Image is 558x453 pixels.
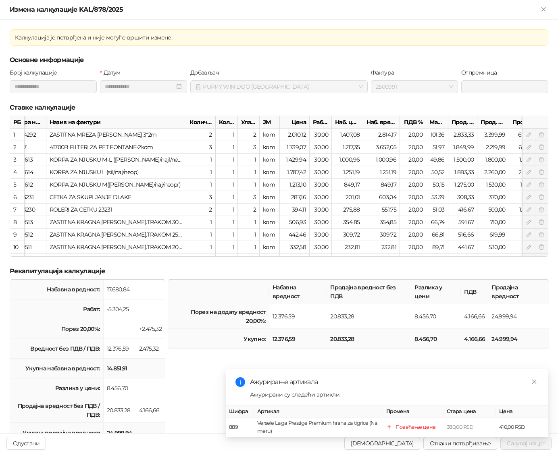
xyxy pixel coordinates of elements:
div: 849,17 [332,179,363,191]
div: 1 [238,154,260,166]
div: 2.260,00 [509,166,543,179]
th: Набавна вредност [269,280,327,304]
div: 1.787,42 [280,166,310,179]
td: 20.833,28 [327,329,411,349]
div: 530,00 [477,241,509,254]
div: 30,00 [310,254,332,266]
div: 30,00 [477,254,509,266]
label: Отпремница [461,68,502,77]
div: 232,81 [363,241,400,254]
div: 89,71 [426,241,448,254]
div: 309,72 [363,229,400,241]
td: 24.999,94 [104,423,136,443]
div: 619,99 [477,229,509,241]
div: kom [260,254,280,266]
div: 100187 [6,141,46,154]
th: Цена [496,406,548,418]
td: 24.999,94 [488,329,549,349]
input: Отпремница [461,80,548,93]
div: 51,97 [426,141,448,154]
div: 1.407,08 [332,129,363,141]
th: Продајна вредност [488,280,549,304]
div: 516,66 [448,229,478,241]
div: ЈМ [260,116,280,129]
div: 849,17 [363,179,400,191]
div: Измена калкулације KAL/878/2025 [10,5,539,15]
div: 20,00 [400,141,426,154]
div: 99031536 [6,254,46,266]
div: 1 [216,241,238,254]
h5: Рекапитулација калкулације [10,266,548,276]
div: KORPA ZA NJUSKU M-L ([PERSON_NAME]/najl/neop) [46,154,187,166]
th: Продајна вредност без ПДВ [327,280,411,304]
div: Прод. цена са ПДВ [477,116,509,129]
div: 25,00 [448,254,478,266]
div: 6 [13,193,21,202]
div: 416,67 [448,204,478,216]
div: 394,11 [280,204,310,216]
div: Наб. цена [332,116,363,129]
div: 2.260,00 [477,166,509,179]
div: 30,00 [310,166,332,179]
div: 30,00 [310,154,332,166]
div: kom [260,191,280,204]
div: 232,81 [332,241,363,254]
div: 1 [186,229,215,241]
div: kom [260,154,280,166]
div: 118,00 [426,254,448,266]
div: 1.000,00 [509,204,543,216]
th: Артикал [254,406,383,418]
span: 380,00 RSD [447,424,474,430]
a: Close [530,377,539,386]
th: Разлика у цени [411,280,461,304]
td: 14.851,91 [104,359,136,378]
div: 11,47 [332,254,363,266]
div: 1.275,00 [448,179,478,191]
div: 9 [13,230,21,239]
div: kom [260,204,280,216]
div: 201,01 [332,191,363,204]
div: 442,46 [280,229,310,241]
td: Вредност без ПДВ / ПДВ: [10,339,104,359]
td: Порез на додату вредност 20,00%: [168,304,269,329]
div: 10 [13,243,21,251]
div: 2 [186,204,215,216]
div: 287,16 [280,191,310,204]
div: 1.980,00 [509,254,543,266]
div: 2 [13,143,21,152]
div: 50,15 [426,179,448,191]
td: -5.304,25 [104,299,136,319]
div: 1 [186,154,215,166]
div: 2.833,33 [448,129,478,141]
div: 66,81 [426,229,448,241]
td: Укупно: [168,329,269,349]
div: 99023231 [6,191,46,204]
div: 506,93 [280,216,310,229]
div: ZASTITNA KRAGNA [PERSON_NAME].TRAKOM 25-32/12 [46,229,187,241]
td: Продајна вредност без ПДВ / ПДВ: [10,398,104,423]
div: 1 [13,130,21,139]
div: 1 [216,229,238,241]
div: 1.251,19 [332,166,363,179]
button: Одустани [6,437,46,450]
div: ZASTITNA MREZA [PERSON_NAME] 3*2m [46,129,187,141]
td: Рабат: [10,299,104,319]
div: 3 [186,141,215,154]
td: 4.166,66 [461,304,488,329]
div: kom [260,216,280,229]
div: Наб. вредност [363,116,400,129]
label: Фактура [371,68,399,77]
div: Количина [186,116,215,129]
div: 1.429,94 [280,154,310,166]
div: 1 [238,216,260,229]
div: 3.652,05 [363,141,400,154]
div: 500,00 [477,204,509,216]
div: Прод. вр. са ПДВ [509,116,543,129]
div: 1 [238,229,260,241]
td: 24.999,94 [488,304,549,329]
th: Промена [383,406,443,418]
div: Повећање цене [396,423,436,431]
div: Ажурирани су следећи артикли: [250,390,539,399]
div: 441,67 [448,241,478,254]
div: 99017613 [6,154,46,166]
